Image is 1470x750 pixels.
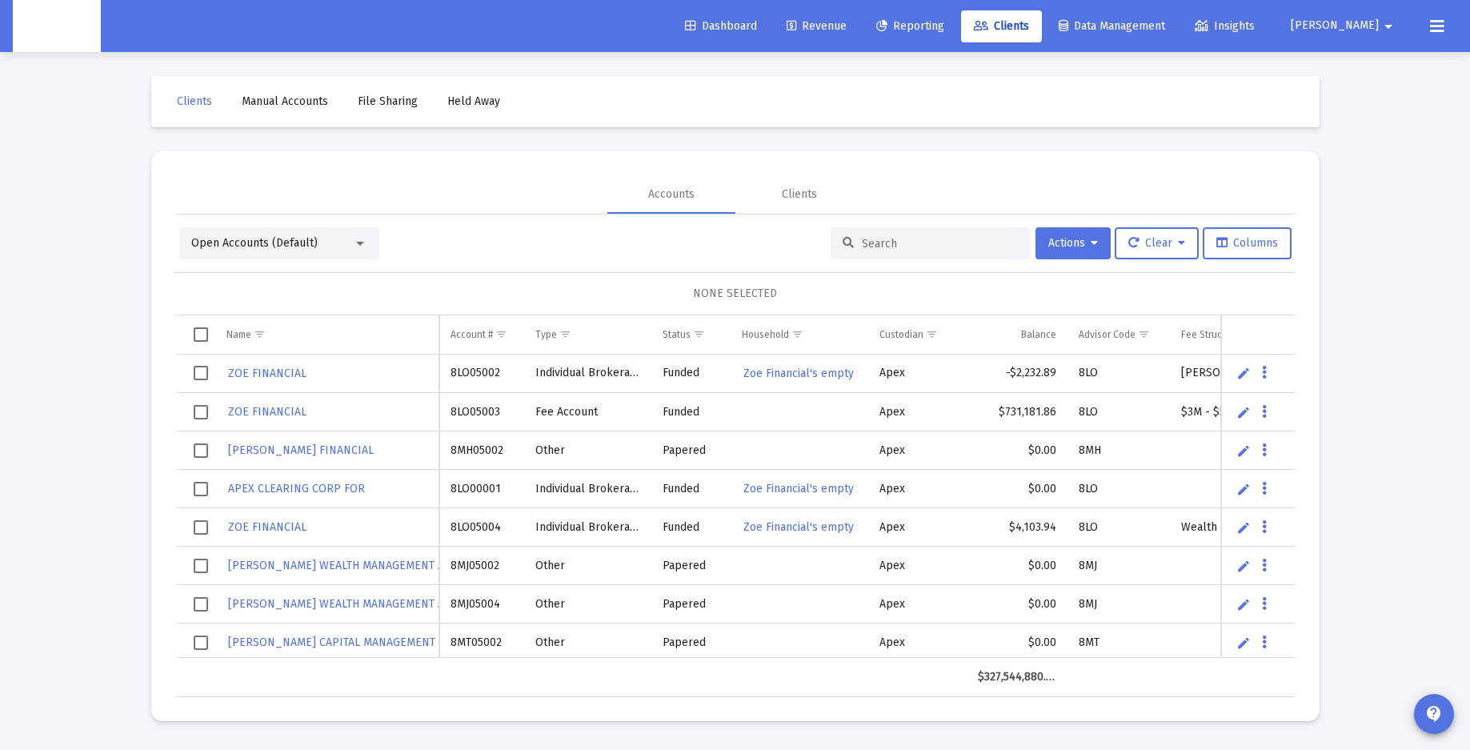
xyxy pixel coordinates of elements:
[242,94,328,108] span: Manual Accounts
[226,592,461,616] a: [PERSON_NAME] WEALTH MANAGEMENT AND
[868,315,966,354] td: Column Custodian
[742,515,855,539] a: Zoe Financial's empty
[1195,19,1255,33] span: Insights
[1021,328,1056,341] div: Balance
[868,393,966,431] td: Apex
[447,94,500,108] span: Held Away
[1059,19,1165,33] span: Data Management
[782,186,817,203] div: Clients
[978,669,1056,685] div: $327,544,880.80
[967,585,1067,624] td: $0.00
[1203,227,1292,259] button: Columns
[1182,10,1268,42] a: Insights
[439,624,524,662] td: 8MT05002
[974,19,1029,33] span: Clients
[1236,405,1251,419] a: Edit
[648,186,695,203] div: Accounts
[1236,597,1251,612] a: Edit
[439,547,524,585] td: 8MJ05002
[188,286,1283,302] div: NONE SELECTED
[1170,315,1339,354] td: Column Fee Structure(s)
[868,585,966,624] td: Apex
[1067,624,1170,662] td: 8MT
[524,393,651,431] td: Fee Account
[1216,236,1278,250] span: Columns
[535,328,557,341] div: Type
[742,362,855,385] a: Zoe Financial's empty
[194,559,208,573] div: Select row
[961,10,1042,42] a: Clients
[524,585,651,624] td: Other
[1379,10,1398,42] mat-icon: arrow_drop_down
[1067,470,1170,508] td: 8LO
[1170,355,1339,393] td: [PERSON_NAME] Wealth Fee Schedule
[1170,393,1339,431] td: $3M - $5M: 0.90%
[879,328,923,341] div: Custodian
[967,393,1067,431] td: $731,181.86
[672,10,770,42] a: Dashboard
[787,19,847,33] span: Revenue
[868,547,966,585] td: Apex
[439,431,524,470] td: 8MH05002
[524,508,651,547] td: Individual Brokerage
[1128,236,1185,250] span: Clear
[1181,328,1251,341] div: Fee Structure(s)
[663,519,719,535] div: Funded
[663,558,719,574] div: Papered
[358,94,418,108] span: File Sharing
[25,10,89,42] img: Dashboard
[663,635,719,651] div: Papered
[1046,10,1178,42] a: Data Management
[164,86,225,118] a: Clients
[345,86,431,118] a: File Sharing
[1236,366,1251,380] a: Edit
[228,597,459,611] span: [PERSON_NAME] WEALTH MANAGEMENT AND
[967,315,1067,354] td: Column Balance
[226,554,461,577] a: [PERSON_NAME] WEALTH MANAGEMENT AND
[228,520,306,534] span: ZOE FINANCIAL
[742,328,789,341] div: Household
[439,508,524,547] td: 8LO05004
[791,328,803,340] span: Show filter options for column 'Household'
[226,515,308,539] a: ZOE FINANCIAL
[876,19,944,33] span: Reporting
[439,393,524,431] td: 8LO05003
[435,86,513,118] a: Held Away
[1067,315,1170,354] td: Column Advisor Code
[451,328,493,341] div: Account #
[524,431,651,470] td: Other
[524,624,651,662] td: Other
[1236,636,1251,650] a: Edit
[967,470,1067,508] td: $0.00
[524,470,651,508] td: Individual Brokerage
[663,596,719,612] div: Papered
[228,482,365,495] span: APEX CLEARING CORP FOR
[226,400,308,423] a: ZOE FINANCIAL
[1236,559,1251,573] a: Edit
[226,328,251,341] div: Name
[524,315,651,354] td: Column Type
[226,362,308,385] a: ZOE FINANCIAL
[1272,10,1417,42] button: [PERSON_NAME]
[663,404,719,420] div: Funded
[229,86,341,118] a: Manual Accounts
[663,328,691,341] div: Status
[868,470,966,508] td: Apex
[439,355,524,393] td: 8LO05002
[1138,328,1150,340] span: Show filter options for column 'Advisor Code'
[175,315,1296,697] div: Data grid
[191,236,318,250] span: Open Accounts (Default)
[226,477,366,500] a: APEX CLEARING CORP FOR
[731,315,869,354] td: Column Household
[194,597,208,612] div: Select row
[194,482,208,496] div: Select row
[1236,443,1251,458] a: Edit
[228,405,306,419] span: ZOE FINANCIAL
[559,328,571,340] span: Show filter options for column 'Type'
[967,508,1067,547] td: $4,103.94
[228,636,435,649] span: [PERSON_NAME] CAPITAL MANAGEMENT
[226,439,375,462] a: [PERSON_NAME] FINANCIAL
[743,367,854,380] span: Zoe Financial's empty
[194,636,208,650] div: Select row
[177,94,212,108] span: Clients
